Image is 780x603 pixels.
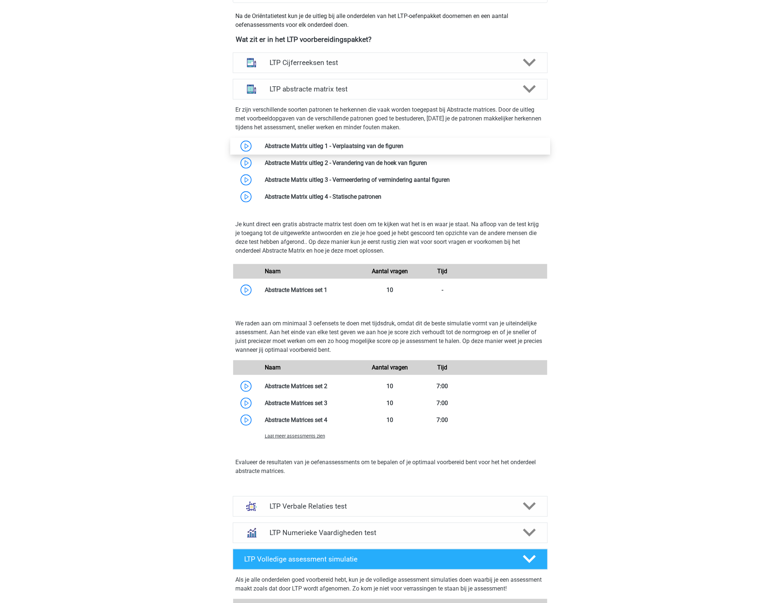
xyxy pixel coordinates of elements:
[236,35,544,44] h4: Wat zit er in het LTP voorbereidingspakket?
[259,286,364,295] div: Abstracte Matrices set 1
[259,192,547,201] div: Abstracte Matrix uitleg 4 - Statische patronen
[242,523,261,542] img: numeriek redeneren
[259,363,364,372] div: Naam
[245,555,511,563] h4: LTP Volledige assessment simulatie
[259,142,547,151] div: Abstracte Matrix uitleg 1 - Verplaatsing van de figuren
[236,458,545,476] p: Evalueer de resultaten van je oefenassessments om te bepalen of je optimaal voorbereid bent voor ...
[242,80,261,99] img: abstracte matrices
[236,220,545,255] p: Je kunt direct een gratis abstracte matrix test doen om te kijken wat het is en waar je staat. Na...
[259,159,547,167] div: Abstracte Matrix uitleg 2 - Verandering van de hoek van figuren
[230,549,551,570] a: LTP Volledige assessment simulatie
[259,382,364,391] div: Abstracte Matrices set 2
[259,416,364,425] div: Abstracte Matrices set 4
[259,267,364,276] div: Naam
[270,502,510,510] h4: LTP Verbale Relaties test
[230,53,551,73] a: cijferreeksen LTP Cijferreeksen test
[270,58,510,67] h4: LTP Cijferreeksen test
[236,575,545,596] div: Als je alle onderdelen goed voorbereid hebt, kun je de volledige assessment simulaties doen waarb...
[416,363,469,372] div: Tijd
[270,85,510,93] h4: LTP abstracte matrix test
[236,319,545,354] p: We raden aan om minimaal 3 oefensets te doen met tijdsdruk, omdat dit de beste simulatie vormt va...
[416,267,469,276] div: Tijd
[230,496,551,517] a: analogieen LTP Verbale Relaties test
[270,528,510,537] h4: LTP Numerieke Vaardigheden test
[364,267,416,276] div: Aantal vragen
[259,399,364,408] div: Abstracte Matrices set 3
[364,363,416,372] div: Aantal vragen
[265,433,325,439] span: Laat meer assessments zien
[230,79,551,100] a: abstracte matrices LTP abstracte matrix test
[242,497,261,516] img: analogieen
[230,523,551,543] a: numeriek redeneren LTP Numerieke Vaardigheden test
[242,53,261,72] img: cijferreeksen
[236,105,545,132] p: Er zijn verschillende soorten patronen te herkennen die vaak worden toegepast bij Abstracte matri...
[259,176,547,184] div: Abstracte Matrix uitleg 3 - Vermeerdering of vermindering aantal figuren
[233,12,548,29] div: Na de Oriëntatietest kun je de uitleg bij alle onderdelen van het LTP-oefenpakket doornemen en ee...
